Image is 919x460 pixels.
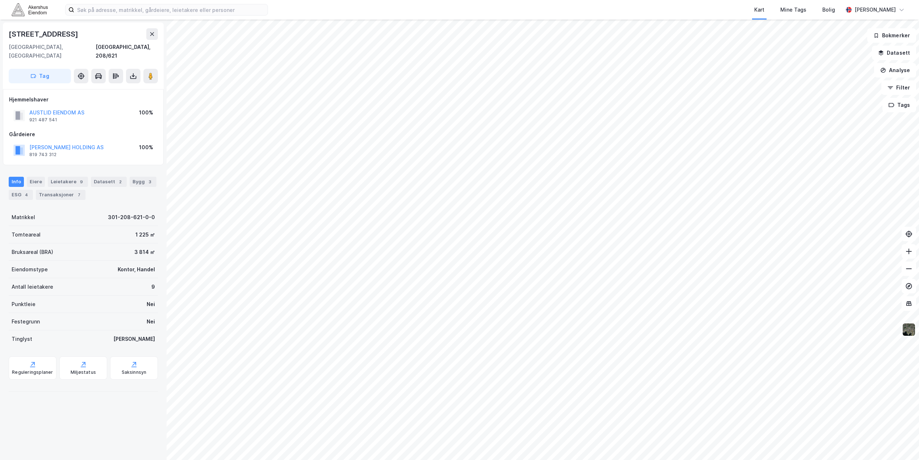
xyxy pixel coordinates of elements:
[75,191,83,198] div: 7
[780,5,806,14] div: Mine Tags
[872,46,916,60] button: Datasett
[12,369,53,375] div: Reguleringsplaner
[23,191,30,198] div: 4
[135,230,155,239] div: 1 225 ㎡
[12,317,40,326] div: Festegrunn
[29,117,57,123] div: 921 487 541
[27,177,45,187] div: Eiere
[74,4,268,15] input: Søk på adresse, matrikkel, gårdeiere, leietakere eller personer
[122,369,147,375] div: Saksinnsyn
[9,69,71,83] button: Tag
[902,323,916,336] img: 9k=
[118,265,155,274] div: Kontor, Handel
[146,178,154,185] div: 3
[139,143,153,152] div: 100%
[71,369,96,375] div: Miljøstatus
[12,335,32,343] div: Tinglyst
[147,300,155,309] div: Nei
[130,177,156,187] div: Bygg
[12,283,53,291] div: Antall leietakere
[855,5,896,14] div: [PERSON_NAME]
[29,152,56,158] div: 819 743 312
[12,3,48,16] img: akershus-eiendom-logo.9091f326c980b4bce74ccdd9f866810c.svg
[822,5,835,14] div: Bolig
[12,265,48,274] div: Eiendomstype
[754,5,764,14] div: Kart
[9,28,80,40] div: [STREET_ADDRESS]
[883,425,919,460] div: Kontrollprogram for chat
[867,28,916,43] button: Bokmerker
[151,283,155,291] div: 9
[147,317,155,326] div: Nei
[12,300,35,309] div: Punktleie
[9,177,24,187] div: Info
[91,177,127,187] div: Datasett
[36,190,85,200] div: Transaksjoner
[117,178,124,185] div: 2
[9,43,96,60] div: [GEOGRAPHIC_DATA], [GEOGRAPHIC_DATA]
[9,190,33,200] div: ESG
[881,80,916,95] button: Filter
[78,178,85,185] div: 9
[882,98,916,112] button: Tags
[9,130,158,139] div: Gårdeiere
[12,230,41,239] div: Tomteareal
[134,248,155,256] div: 3 814 ㎡
[12,248,53,256] div: Bruksareal (BRA)
[883,425,919,460] iframe: Chat Widget
[48,177,88,187] div: Leietakere
[96,43,158,60] div: [GEOGRAPHIC_DATA], 208/621
[9,95,158,104] div: Hjemmelshaver
[113,335,155,343] div: [PERSON_NAME]
[108,213,155,222] div: 301-208-621-0-0
[12,213,35,222] div: Matrikkel
[874,63,916,78] button: Analyse
[139,108,153,117] div: 100%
